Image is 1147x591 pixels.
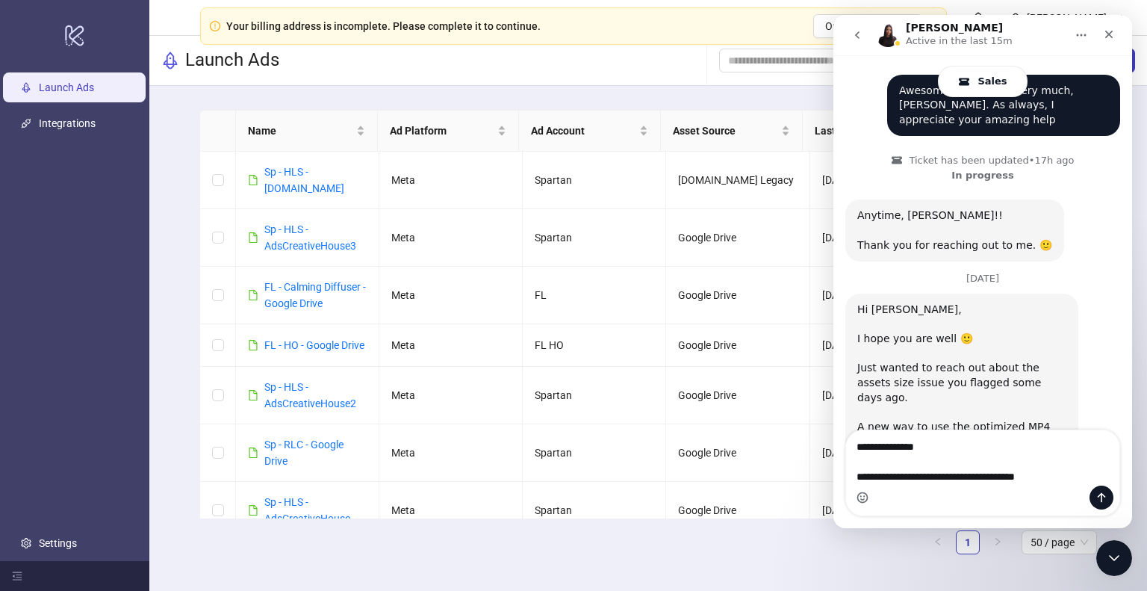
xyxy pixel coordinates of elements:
[803,111,945,152] th: Last Modified
[813,14,922,38] button: Open Billing Portal
[248,232,258,243] span: file
[957,531,979,554] a: 1
[666,482,809,539] td: Google Drive
[1031,531,1088,554] span: 50 / page
[236,111,378,152] th: Name
[379,324,523,367] td: Meta
[673,123,778,139] span: Asset Source
[523,267,666,324] td: FL
[264,281,366,309] a: FL - Calming Diffuser - Google Drive
[264,339,364,351] a: FL - HO - Google Drive
[666,209,809,267] td: Google Drive
[248,390,258,400] span: file
[666,324,809,367] td: Google Drive
[256,471,280,495] button: Send a message…
[956,530,980,554] li: 1
[248,505,258,516] span: file
[666,267,809,324] td: Google Drive
[12,571,22,581] span: menu-fold
[666,424,809,482] td: Google Drive
[523,424,666,482] td: Spartan
[986,530,1010,554] button: right
[379,424,523,482] td: Meta
[810,482,954,539] td: [DATE]
[1113,13,1123,23] span: down
[23,477,35,489] button: Emoji picker
[264,439,344,467] a: Sp - RLC - Google Drive
[519,111,661,152] th: Ad Account
[523,482,666,539] td: Spartan
[661,111,803,152] th: Asset Source
[933,537,942,546] span: left
[248,448,258,458] span: file
[12,279,287,564] div: Laura says…
[993,537,1002,546] span: right
[1010,13,1021,23] span: user
[523,152,666,209] td: Spartan
[523,209,666,267] td: Spartan
[379,209,523,267] td: Meta
[973,12,983,22] span: bell
[810,367,954,424] td: [DATE]
[825,20,910,32] span: Open Billing Portal
[248,123,353,139] span: Name
[39,81,94,93] a: Launch Ads
[810,267,954,324] td: [DATE]
[12,279,245,531] div: Hi [PERSON_NAME],I hope you are well 🙂Just wanted to reach out about the assets size issue you fl...
[379,152,523,209] td: Meta
[523,367,666,424] td: Spartan
[666,152,809,209] td: [DOMAIN_NAME] Legacy
[666,367,809,424] td: Google Drive
[815,123,920,139] span: Last Modified
[926,530,950,554] li: Previous Page
[264,381,356,409] a: Sp - HLS - AdsCreativeHouse2
[39,537,77,549] a: Settings
[264,223,356,252] a: Sp - HLS - AdsCreativeHouse3
[226,18,541,34] div: Your billing address is incomplete. Please complete it to continue.
[264,496,350,525] a: Sp - HLS - AdsCreativeHouse
[379,267,523,324] td: Meta
[24,288,233,522] div: Hi [PERSON_NAME], I hope you are well 🙂 Just wanted to reach out about the assets size issue you ...
[810,209,954,267] td: [DATE]
[390,123,495,139] span: Ad Platform
[1021,10,1113,26] div: [PERSON_NAME]
[161,52,179,69] span: rocket
[378,111,520,152] th: Ad Platform
[523,324,666,367] td: FL HO
[810,152,954,209] td: [DATE]
[39,117,96,129] a: Integrations
[210,21,220,31] span: exclamation-circle
[264,166,344,194] a: Sp - HLS - [DOMAIN_NAME]
[248,340,258,350] span: file
[810,324,954,367] td: [DATE]
[1096,540,1132,576] iframe: Intercom live chat
[986,530,1010,554] li: Next Page
[833,15,1132,528] iframe: Intercom live chat
[379,367,523,424] td: Meta
[531,123,636,139] span: Ad Account
[1022,530,1097,554] div: Page Size
[926,530,950,554] button: left
[379,482,523,539] td: Meta
[185,49,279,72] h3: Launch Ads
[13,415,286,471] textarea: Message…
[248,175,258,185] span: file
